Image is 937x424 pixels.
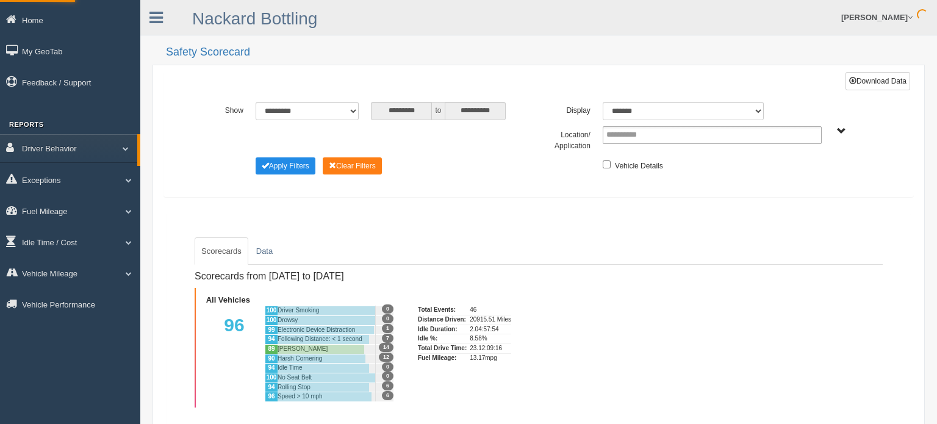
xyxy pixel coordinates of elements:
div: 46 [470,306,511,315]
div: 100 [265,373,278,383]
div: Idle Duration: [418,325,467,334]
b: All Vehicles [206,295,250,304]
button: Download Data [845,72,910,90]
span: 0 [382,304,393,314]
div: 99 [265,325,278,335]
div: 13.17mpg [470,353,511,363]
button: Change Filter Options [256,157,315,174]
span: 6 [382,391,393,400]
div: 2.04:57:54 [470,325,511,334]
div: 23.12:09:16 [470,343,511,353]
span: 7 [382,334,393,343]
div: Fuel Mileage: [418,353,467,363]
label: Show [192,102,250,117]
span: 1 [382,324,393,333]
span: 14 [379,343,393,352]
button: Change Filter Options [323,157,382,174]
span: 0 [382,362,393,372]
div: Idle %: [418,334,467,343]
a: Scorecards [195,237,248,265]
div: 100 [265,315,278,325]
div: Distance Driven: [418,315,467,325]
span: 0 [382,372,393,381]
div: 96 [265,392,278,401]
div: 96 [204,306,265,401]
h2: Safety Scorecard [166,46,925,59]
div: Total Events: [418,306,467,315]
label: Display [539,102,597,117]
div: 94 [265,334,278,344]
label: Location/ Application [539,126,597,151]
div: Total Drive Time: [418,343,467,353]
span: 6 [382,381,393,390]
div: 90 [265,354,278,364]
span: 12 [379,353,393,362]
div: 100 [265,306,278,315]
a: Nackard Bottling [192,9,317,28]
div: 20915.51 Miles [470,315,511,325]
h4: Scorecards from [DATE] to [DATE] [195,271,561,282]
div: 89 [265,344,278,354]
div: 8.58% [470,334,511,343]
a: Data [250,237,279,265]
div: 94 [265,363,278,373]
div: 94 [265,383,278,392]
span: 0 [382,314,393,323]
label: Vehicle Details [615,157,663,172]
span: to [432,102,444,120]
